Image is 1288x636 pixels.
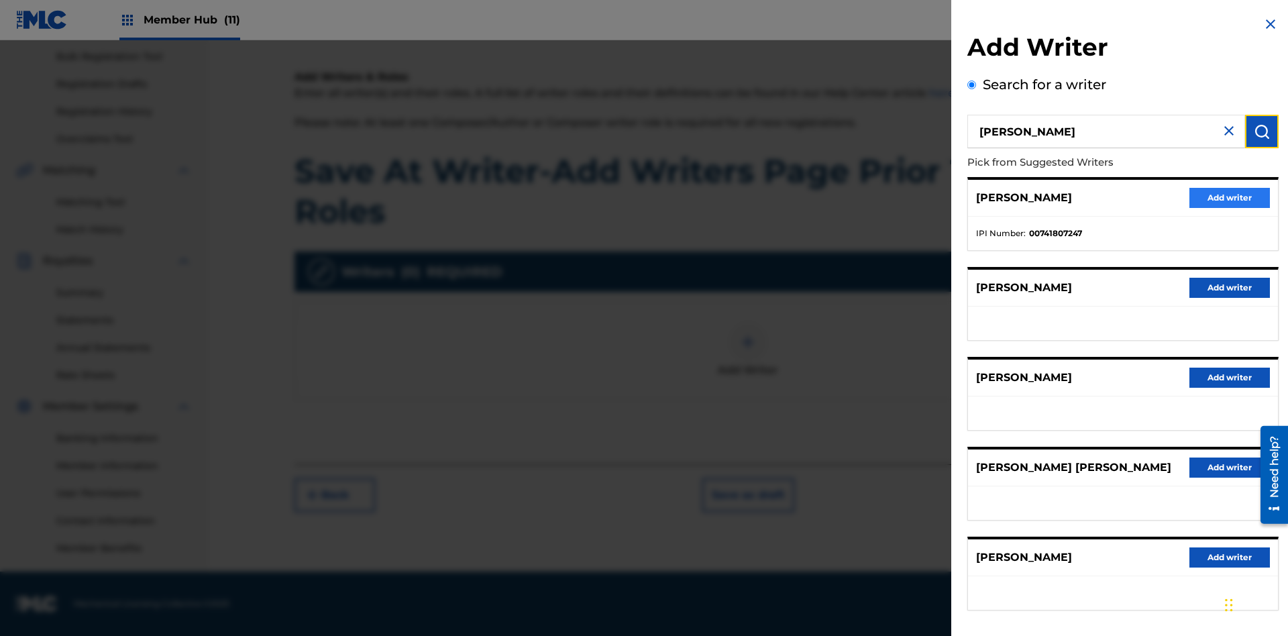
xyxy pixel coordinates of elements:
[1189,368,1270,388] button: Add writer
[983,76,1106,93] label: Search for a writer
[1221,123,1237,139] img: close
[976,280,1072,296] p: [PERSON_NAME]
[1254,123,1270,140] img: Search Works
[967,148,1202,177] p: Pick from Suggested Writers
[967,32,1279,66] h2: Add Writer
[1225,585,1233,625] div: Drag
[967,115,1245,148] input: Search writer's name or IPI Number
[1221,572,1288,636] iframe: Chat Widget
[976,190,1072,206] p: [PERSON_NAME]
[1189,458,1270,478] button: Add writer
[976,549,1072,566] p: [PERSON_NAME]
[976,227,1026,240] span: IPI Number :
[119,12,136,28] img: Top Rightsholders
[16,10,68,30] img: MLC Logo
[1029,227,1082,240] strong: 00741807247
[1189,547,1270,568] button: Add writer
[1189,188,1270,208] button: Add writer
[976,370,1072,386] p: [PERSON_NAME]
[1250,421,1288,531] iframe: Resource Center
[144,12,240,28] span: Member Hub
[224,13,240,26] span: (11)
[1189,278,1270,298] button: Add writer
[976,460,1171,476] p: [PERSON_NAME] [PERSON_NAME]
